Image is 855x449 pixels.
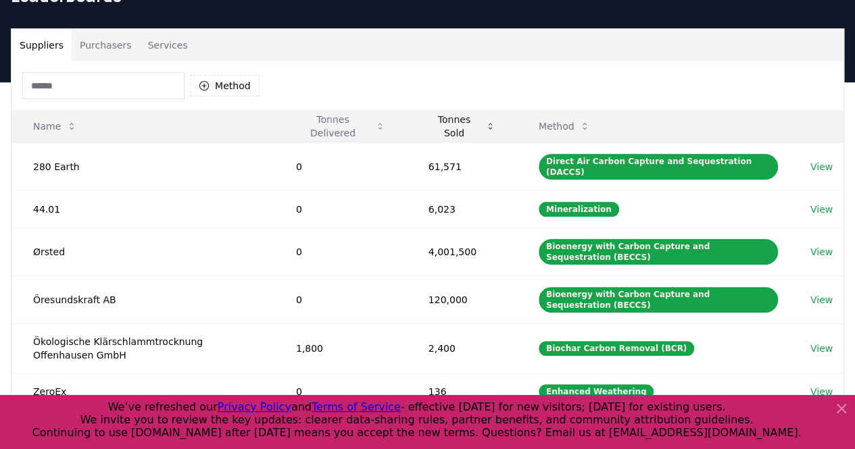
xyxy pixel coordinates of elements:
[274,275,407,323] td: 0
[407,275,517,323] td: 120,000
[285,113,396,140] button: Tonnes Delivered
[810,203,833,216] a: View
[11,275,274,323] td: Öresundskraft AB
[539,239,778,265] div: Bioenergy with Carbon Capture and Sequestration (BECCS)
[274,228,407,275] td: 0
[140,29,196,61] button: Services
[810,160,833,174] a: View
[407,142,517,190] td: 61,571
[11,373,274,410] td: ZeroEx
[539,341,694,356] div: Biochar Carbon Removal (BCR)
[22,113,88,140] button: Name
[407,323,517,373] td: 2,400
[11,142,274,190] td: 280 Earth
[274,373,407,410] td: 0
[11,228,274,275] td: Ørsted
[11,323,274,373] td: Ökologische Klärschlammtrocknung Offenhausen GmbH
[11,29,72,61] button: Suppliers
[407,228,517,275] td: 4,001,500
[810,293,833,307] a: View
[528,113,602,140] button: Method
[810,245,833,259] a: View
[539,384,654,399] div: Enhanced Weathering
[539,154,778,180] div: Direct Air Carbon Capture and Sequestration (DACCS)
[418,113,506,140] button: Tonnes Sold
[407,373,517,410] td: 136
[274,142,407,190] td: 0
[539,287,778,313] div: Bioenergy with Carbon Capture and Sequestration (BECCS)
[274,323,407,373] td: 1,800
[810,385,833,398] a: View
[274,190,407,228] td: 0
[810,342,833,355] a: View
[11,190,274,228] td: 44.01
[539,202,619,217] div: Mineralization
[407,190,517,228] td: 6,023
[190,75,260,97] button: Method
[72,29,140,61] button: Purchasers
